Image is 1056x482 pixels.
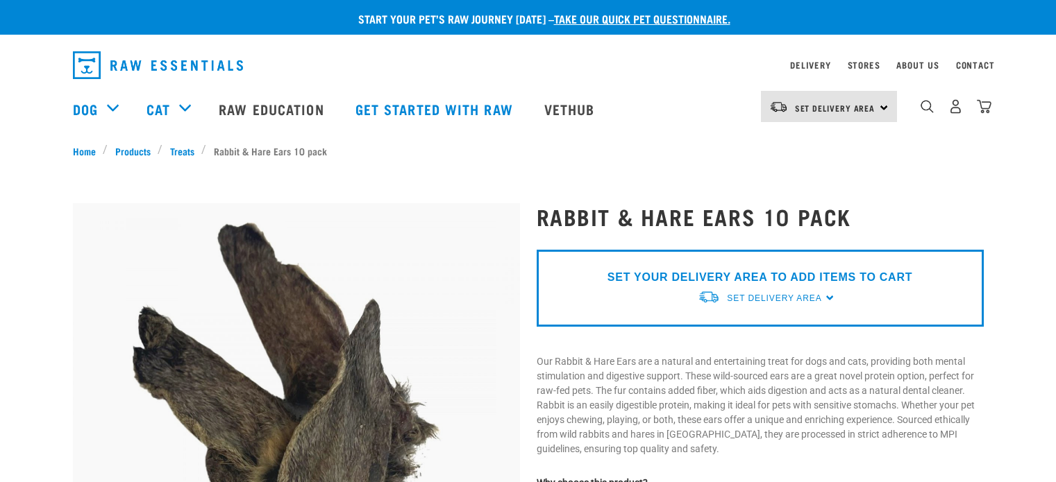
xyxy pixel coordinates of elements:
[896,62,939,67] a: About Us
[73,144,103,158] a: Home
[537,204,984,229] h1: Rabbit & Hare Ears 10 pack
[790,62,830,67] a: Delivery
[205,81,341,137] a: Raw Education
[342,81,530,137] a: Get started with Raw
[162,144,201,158] a: Treats
[607,269,912,286] p: SET YOUR DELIVERY AREA TO ADD ITEMS TO CART
[727,293,821,303] span: Set Delivery Area
[848,62,880,67] a: Stores
[146,98,170,119] a: Cat
[769,101,788,113] img: van-moving.png
[921,100,934,113] img: home-icon-1@2x.png
[62,46,995,85] nav: dropdown navigation
[73,144,984,158] nav: breadcrumbs
[554,15,730,21] a: take our quick pet questionnaire.
[530,81,612,137] a: Vethub
[73,51,243,79] img: Raw Essentials Logo
[698,290,720,304] img: van-moving.png
[948,99,963,114] img: user.png
[795,105,875,110] span: Set Delivery Area
[956,62,995,67] a: Contact
[537,354,984,456] p: Our Rabbit & Hare Ears are a natural and entertaining treat for dogs and cats, providing both men...
[108,144,158,158] a: Products
[73,98,98,119] a: Dog
[977,99,991,114] img: home-icon@2x.png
